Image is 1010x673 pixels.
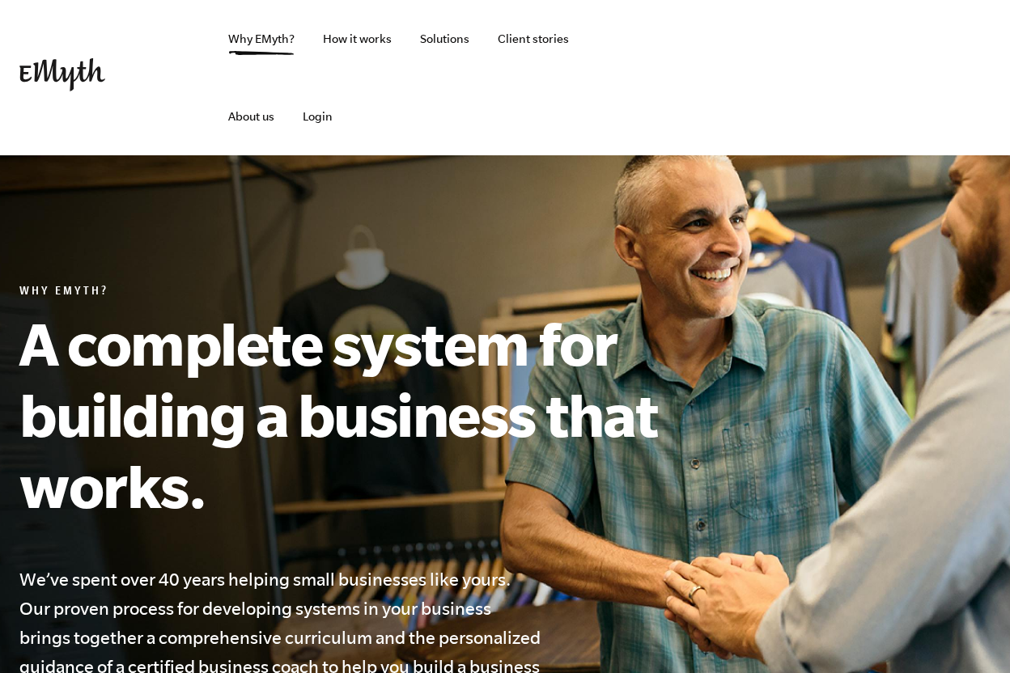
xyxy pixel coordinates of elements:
[215,78,287,155] a: About us
[290,78,346,155] a: Login
[19,307,732,521] h1: A complete system for building a business that works.
[19,58,105,91] img: EMyth
[19,285,732,301] h6: Why EMyth?
[643,60,813,95] iframe: Embedded CTA
[821,60,991,95] iframe: Embedded CTA
[929,595,1010,673] iframe: Chat Widget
